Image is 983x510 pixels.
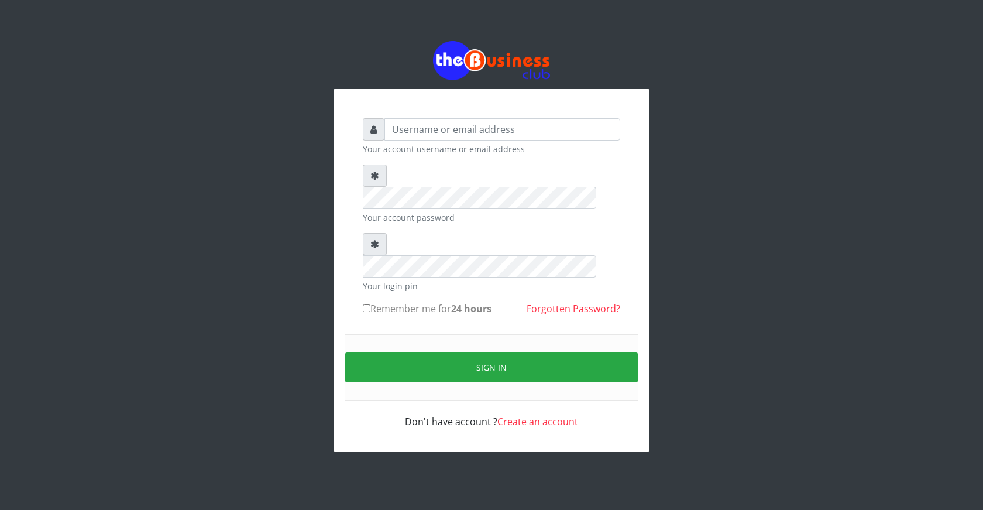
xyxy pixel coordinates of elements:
[363,401,620,429] div: Don't have account ?
[451,302,491,315] b: 24 hours
[363,302,491,316] label: Remember me for
[497,415,578,428] a: Create an account
[345,352,638,382] button: Sign in
[363,304,370,312] input: Remember me for24 hours
[527,302,620,315] a: Forgotten Password?
[363,143,620,155] small: Your account username or email address
[363,280,620,292] small: Your login pin
[384,118,620,141] input: Username or email address
[363,211,620,224] small: Your account password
